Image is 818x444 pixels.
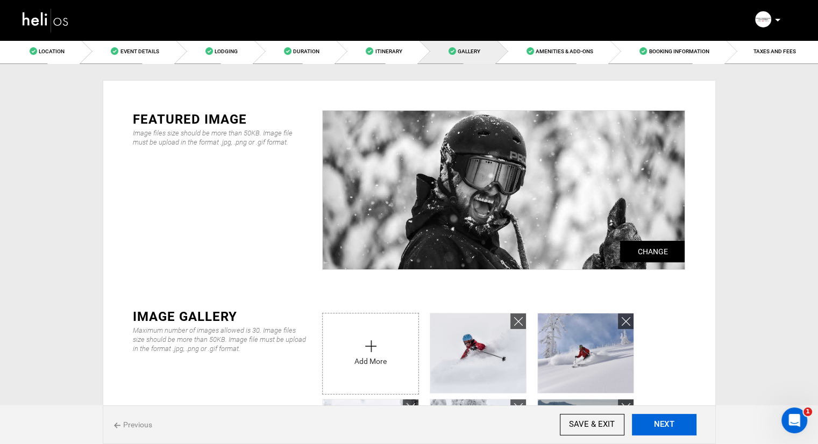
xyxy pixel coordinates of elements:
img: back%20icon.svg [114,422,120,428]
a: Remove [618,313,634,329]
span: Amenities & Add-Ons [536,48,593,54]
img: heli-logo [22,6,70,34]
button: NEXT [632,414,696,435]
span: Duration [293,48,319,54]
span: 1 [803,407,812,416]
span: Previous [114,419,152,430]
img: f8eeaf7d-254d-43d0-b726-bacbf13324ad_9202_31380050af6cb75eb87db6d4194818a0_pkg_cgl.jpeg [430,313,526,393]
a: Remove [510,313,526,329]
div: IMAGE GALLERY [133,307,307,326]
a: Remove [510,399,526,415]
div: Image files size should be more than 50KB. Image file must be upload in the format .jpg, .png or ... [133,128,307,147]
span: Location [39,48,65,54]
span: Booking Information [649,48,709,54]
img: 5dbd6836-42fe-443b-ac31-e0fb040406f3_9202_ae1b654534a5f2574373ac14fec4da8e_pkg_cgl.jpeg [538,313,634,393]
span: Lodging [215,48,238,54]
label: Change [620,241,685,262]
a: Remove [403,399,418,415]
div: Maximum number of images allowed is 30. Image files size should be more than 50KB. Image file mus... [133,326,307,353]
span: TAXES AND FEES [753,48,796,54]
input: SAVE & EXIT [560,414,624,435]
span: Event Details [120,48,159,54]
a: Remove [618,399,634,415]
img: e7c63f2c2a6d79bc92c760dc4fb4c462.png [755,11,771,27]
img: 5d293363c4be77f134214bec786e2feb.jpeg [323,111,685,269]
span: Itinerary [375,48,402,54]
span: Gallery [458,48,480,54]
iframe: Intercom live chat [781,407,807,433]
div: FEATURED IMAGE [133,110,307,128]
